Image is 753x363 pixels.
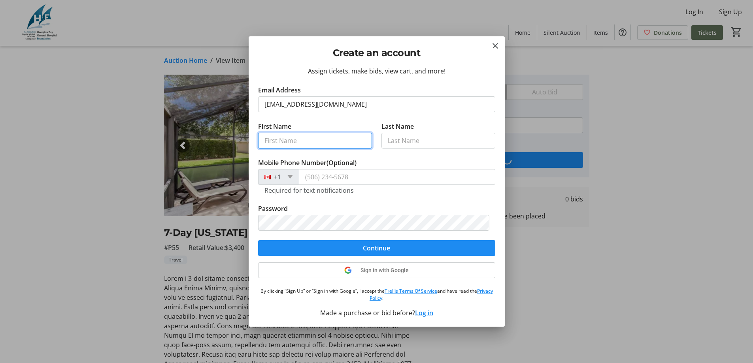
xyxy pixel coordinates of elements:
[363,243,390,253] span: Continue
[258,133,372,149] input: First Name
[258,66,495,76] div: Assign tickets, make bids, view cart, and more!
[258,158,357,167] label: Mobile Phone Number (Optional)
[381,122,414,131] label: Last Name
[258,308,495,318] div: Made a purchase or bid before?
[258,288,495,302] p: By clicking “Sign Up” or “Sign in with Google”, I accept the and have read the .
[299,169,495,185] input: (506) 234-5678
[491,41,500,51] button: Close
[360,267,409,273] span: Sign in with Google
[258,262,495,278] button: Sign in with Google
[258,85,301,95] label: Email Address
[258,122,291,131] label: First Name
[258,96,495,112] input: Email Address
[258,46,495,60] h2: Create an account
[258,204,288,213] label: Password
[415,308,433,318] button: Log in
[258,240,495,256] button: Continue
[381,133,495,149] input: Last Name
[370,288,493,301] a: Privacy Policy
[264,186,354,194] tr-hint: Required for text notifications
[385,288,437,294] a: Trellis Terms Of Service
